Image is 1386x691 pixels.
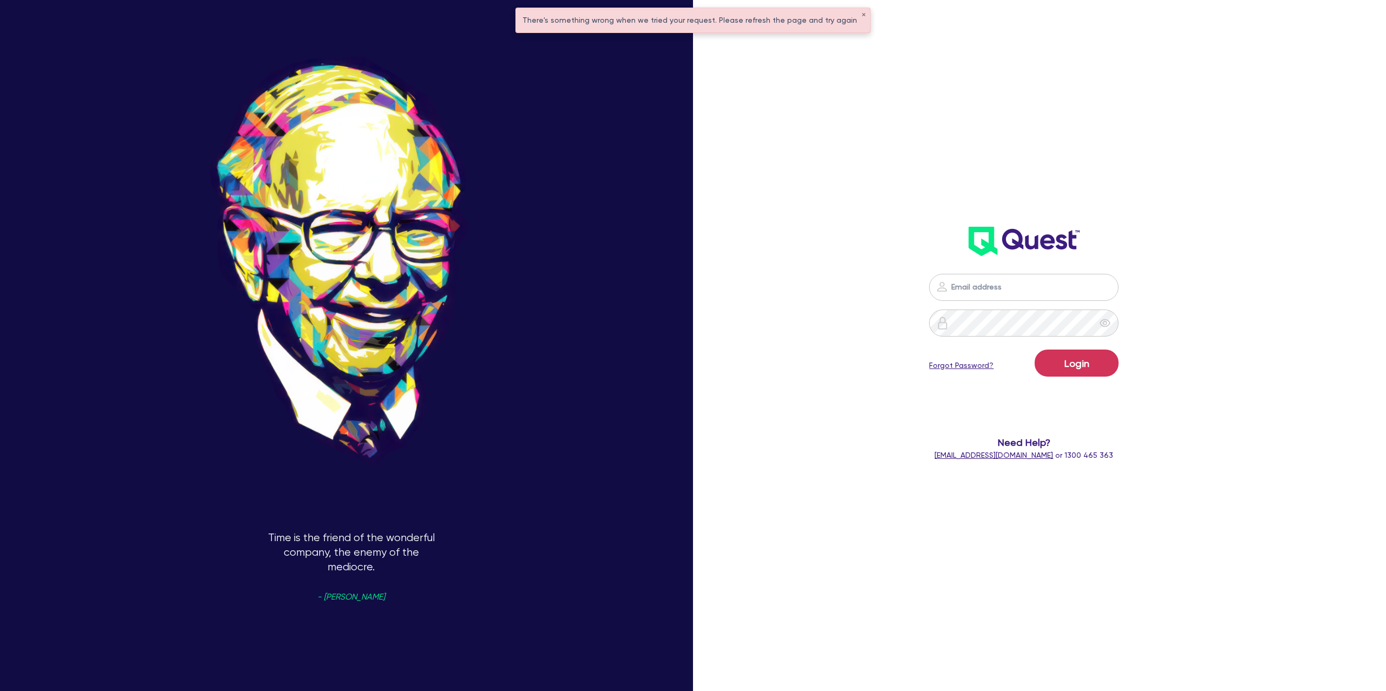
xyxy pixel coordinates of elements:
[516,8,870,32] div: There's something wrong when we tried your request. Please refresh the page and try again
[861,12,866,18] button: ✕
[934,451,1053,459] a: [EMAIL_ADDRESS][DOMAIN_NAME]
[317,593,385,601] span: - [PERSON_NAME]
[929,274,1119,301] input: Email address
[929,360,993,371] a: Forgot Password?
[934,451,1113,459] span: or 1300 465 363
[1035,350,1119,377] button: Login
[832,435,1216,450] span: Need Help?
[936,317,949,330] img: icon-password
[1100,318,1110,328] span: eye
[936,280,949,293] img: icon-password
[969,227,1080,256] img: wH2k97JdezQIQAAAABJRU5ErkJggg==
